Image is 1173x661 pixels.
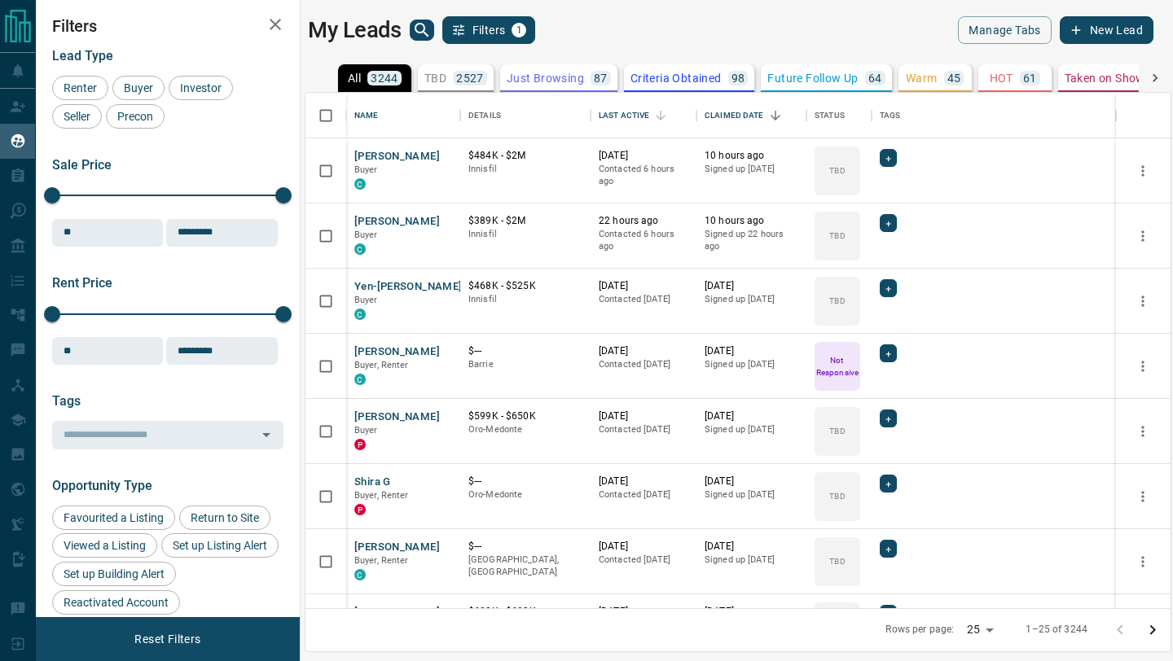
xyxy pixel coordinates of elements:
[1023,72,1037,84] p: 61
[829,164,845,177] p: TBD
[599,540,688,554] p: [DATE]
[599,554,688,567] p: Contacted [DATE]
[161,533,279,558] div: Set up Listing Alert
[649,104,672,127] button: Sort
[52,275,112,291] span: Rent Price
[594,72,608,84] p: 87
[1131,224,1155,248] button: more
[960,618,999,641] div: 25
[468,409,582,423] p: $599K - $650K
[468,358,582,371] p: Barrie
[1131,484,1155,509] button: more
[354,409,440,425] button: [PERSON_NAME]
[630,72,722,84] p: Criteria Obtained
[599,228,688,253] p: Contacted 6 hours ago
[52,533,157,558] div: Viewed a Listing
[442,16,536,44] button: Filters1
[371,72,398,84] p: 3244
[354,425,378,436] span: Buyer
[599,279,688,293] p: [DATE]
[885,150,891,166] span: +
[468,605,582,619] p: $690K - $690K
[468,214,582,228] p: $389K - $2M
[52,393,81,409] span: Tags
[410,20,434,41] button: search button
[354,569,366,580] div: condos.ca
[885,410,891,427] span: +
[52,48,113,63] span: Lead Type
[468,554,582,579] p: [GEOGRAPHIC_DATA], [GEOGRAPHIC_DATA]
[696,93,806,138] div: Claimed Date
[705,358,798,371] p: Signed up [DATE]
[468,149,582,163] p: $484K - $2M
[705,163,798,176] p: Signed up [DATE]
[806,93,872,138] div: Status
[705,488,798,501] p: Signed up [DATE]
[58,596,174,609] span: Reactivated Account
[112,76,165,100] div: Buyer
[167,539,273,552] span: Set up Listing Alert
[1026,623,1087,637] p: 1–25 of 3244
[885,606,891,622] span: +
[880,214,897,232] div: +
[599,214,688,228] p: 22 hours ago
[829,230,845,242] p: TBD
[599,423,688,436] p: Contacted [DATE]
[52,562,176,586] div: Set up Building Alert
[1060,16,1153,44] button: New Lead
[354,475,391,490] button: Shira G
[885,475,891,492] span: +
[885,280,891,296] span: +
[705,149,798,163] p: 10 hours ago
[185,511,265,524] span: Return to Site
[705,409,798,423] p: [DATE]
[705,475,798,488] p: [DATE]
[1131,289,1155,313] button: more
[354,164,378,175] span: Buyer
[829,425,845,437] p: TBD
[112,110,159,123] span: Precon
[906,72,938,84] p: Warm
[764,104,787,127] button: Sort
[52,104,102,129] div: Seller
[829,295,845,307] p: TBD
[872,93,1116,138] div: Tags
[705,93,764,138] div: Claimed Date
[468,93,501,138] div: Details
[599,93,649,138] div: Last Active
[885,541,891,557] span: +
[599,163,688,188] p: Contacted 6 hours ago
[1131,354,1155,379] button: more
[468,423,582,436] p: Oro-Medonte
[880,540,897,558] div: +
[354,605,440,620] button: [PERSON_NAME]
[1065,72,1168,84] p: Taken on Showings
[599,488,688,501] p: Contacted [DATE]
[354,230,378,240] span: Buyer
[456,72,484,84] p: 2527
[468,475,582,488] p: $---
[354,504,366,515] div: property.ca
[52,76,108,100] div: Renter
[880,409,897,427] div: +
[348,72,361,84] p: All
[705,214,798,228] p: 10 hours ago
[705,423,798,436] p: Signed up [DATE]
[169,76,233,100] div: Investor
[599,344,688,358] p: [DATE]
[58,81,103,94] span: Renter
[468,228,582,241] p: Innisfil
[354,295,378,305] span: Buyer
[1131,549,1155,574] button: more
[880,93,901,138] div: Tags
[354,178,366,190] div: condos.ca
[829,555,845,567] p: TBD
[705,540,798,554] p: [DATE]
[354,279,462,295] button: Yen-[PERSON_NAME]
[354,149,440,164] button: [PERSON_NAME]
[354,540,440,555] button: [PERSON_NAME]
[591,93,696,138] div: Last Active
[731,72,745,84] p: 98
[815,93,845,138] div: Status
[947,72,961,84] p: 45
